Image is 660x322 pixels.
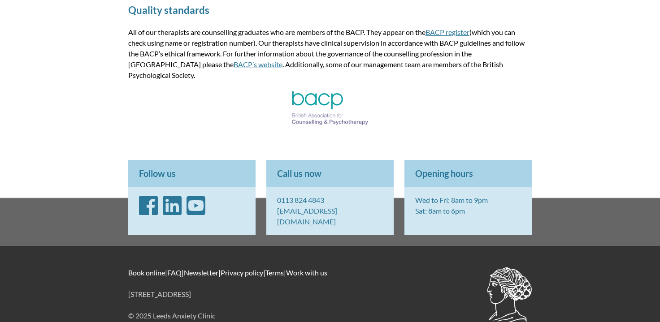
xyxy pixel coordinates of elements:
i: LinkedIn [163,195,182,216]
a: BACP’s website [234,60,282,69]
p: | | | | | [128,267,532,278]
a: Terms [265,268,284,277]
a: Newsletter [184,268,218,277]
p: [STREET_ADDRESS] [128,289,532,300]
i: Facebook [139,195,158,216]
a: Privacy policy [221,268,263,277]
a: BACP register [426,28,469,36]
a: Work with us [286,268,327,277]
img: British Association for Counselling and Psychotherapy logo [292,91,368,125]
a: Facebook [139,206,158,215]
h2: Quality standards [128,4,532,16]
a: FAQ [167,268,182,277]
p: Wed to Fri: 8am to 9pm Sat: 8am to 6pm [404,187,532,224]
a: 0113 824 4843 [277,196,324,204]
p: © 2025 Leeds Anxiety Clinic [128,310,532,321]
i: YouTube [187,195,205,216]
p: Opening hours [404,160,532,187]
a: [EMAIL_ADDRESS][DOMAIN_NAME] [277,206,337,226]
a: LinkedIn [163,206,182,215]
a: YouTube [187,206,205,215]
p: Call us now [266,160,394,187]
a: Book online [128,268,165,277]
p: All of our therapists are counselling graduates who are members of the BACP. They appear on the (... [128,27,532,81]
p: Follow us [128,160,256,187]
